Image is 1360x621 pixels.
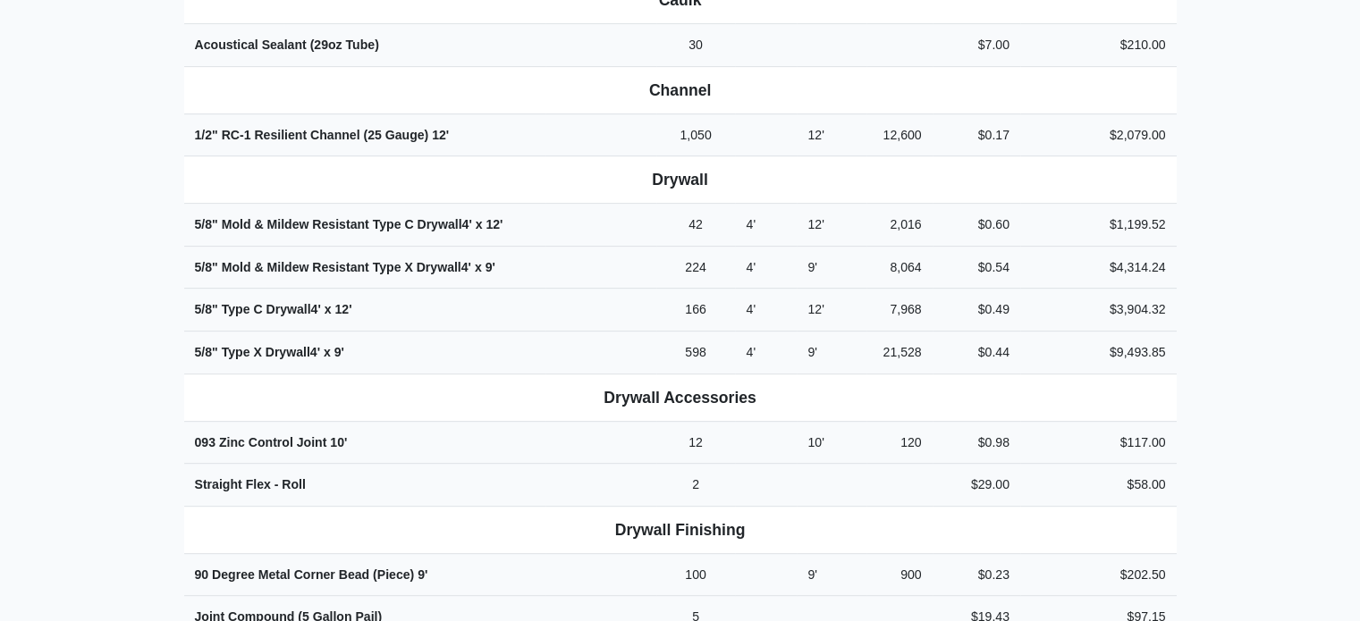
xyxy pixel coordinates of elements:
td: $0.17 [933,113,1020,156]
td: $1,199.52 [1020,204,1177,247]
span: 9' [807,567,817,582]
td: $202.50 [1020,553,1177,596]
strong: 5/8" Type C Drywall [195,302,352,316]
td: 42 [656,204,736,247]
td: 100 [656,553,736,596]
td: 21,528 [866,331,932,373]
span: x [325,302,332,316]
span: 10' [330,435,347,449]
td: 900 [866,553,932,596]
td: $7.00 [933,24,1020,67]
td: $210.00 [1020,24,1177,67]
td: $0.54 [933,246,1020,289]
strong: 1/2" RC-1 Resilient Channel (25 Gauge) [195,128,450,142]
span: 12' [807,217,824,231]
td: $0.23 [933,553,1020,596]
span: 4' [746,217,756,231]
td: 12,600 [866,113,932,156]
strong: 5/8" Mold & Mildew Resistant Type X Drywall [195,260,495,274]
span: 12' [432,128,449,142]
b: Drywall Accessories [604,389,756,407]
td: 30 [656,24,736,67]
td: $29.00 [933,464,1020,507]
strong: Straight Flex - Roll [195,477,306,491]
b: Drywall Finishing [615,521,746,539]
td: 598 [656,331,736,373]
td: 1,050 [656,113,736,156]
span: 4' [746,302,756,316]
span: 10' [807,435,824,449]
td: $9,493.85 [1020,331,1177,373]
span: 12' [807,302,824,316]
span: 9' [807,345,817,359]
td: 2 [656,464,736,507]
span: 12' [807,128,824,142]
span: 9' [418,567,427,582]
span: x [324,345,331,359]
td: 7,968 [866,289,932,331]
td: $2,079.00 [1020,113,1177,156]
td: 12 [656,421,736,464]
td: $0.49 [933,289,1020,331]
span: x [476,217,483,231]
strong: Acoustical Sealant (29oz Tube) [195,38,379,52]
td: 166 [656,289,736,331]
td: $117.00 [1020,421,1177,464]
span: 4' [311,302,321,316]
span: 9' [486,260,495,274]
td: 8,064 [866,246,932,289]
span: 4' [746,260,756,274]
strong: 5/8" Mold & Mildew Resistant Type C Drywall [195,217,503,231]
span: 4' [461,260,471,274]
td: 120 [866,421,932,464]
td: $4,314.24 [1020,246,1177,289]
td: $3,904.32 [1020,289,1177,331]
span: 9' [807,260,817,274]
span: 12' [486,217,503,231]
span: 9' [334,345,344,359]
td: 224 [656,246,736,289]
td: $0.44 [933,331,1020,373]
b: Drywall [652,171,708,189]
strong: 093 Zinc Control Joint [195,435,348,449]
span: 4' [746,345,756,359]
span: 12' [334,302,351,316]
span: 4' [462,217,472,231]
span: x [475,260,482,274]
strong: 5/8" Type X Drywall [195,345,344,359]
strong: 90 Degree Metal Corner Bead (Piece) [195,567,428,582]
td: $0.98 [933,421,1020,464]
span: 4' [310,345,320,359]
td: $58.00 [1020,464,1177,507]
b: Channel [649,81,711,99]
td: $0.60 [933,204,1020,247]
td: 2,016 [866,204,932,247]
